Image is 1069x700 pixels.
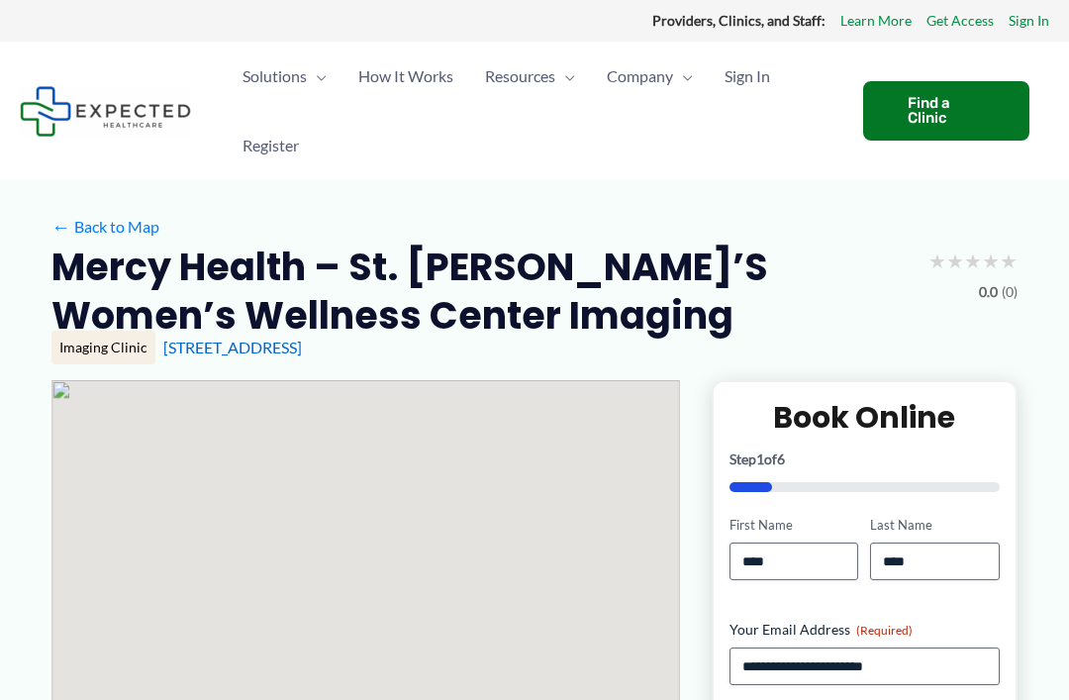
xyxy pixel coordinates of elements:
span: (Required) [856,623,913,638]
a: Get Access [926,8,994,34]
span: Menu Toggle [673,42,693,111]
a: ←Back to Map [51,212,159,242]
span: Resources [485,42,555,111]
span: Solutions [243,42,307,111]
span: Menu Toggle [307,42,327,111]
a: How It Works [342,42,469,111]
h2: Book Online [729,398,1000,437]
span: (0) [1002,279,1018,305]
span: ★ [1000,243,1018,279]
span: ★ [982,243,1000,279]
span: How It Works [358,42,453,111]
strong: Providers, Clinics, and Staff: [652,12,826,29]
span: ← [51,217,70,236]
a: Sign In [1009,8,1049,34]
a: Learn More [840,8,912,34]
p: Step of [729,452,1000,466]
img: Expected Healthcare Logo - side, dark font, small [20,86,191,137]
a: Register [227,111,315,180]
span: ★ [928,243,946,279]
div: Imaging Clinic [51,331,155,364]
a: SolutionsMenu Toggle [227,42,342,111]
nav: Primary Site Navigation [227,42,843,180]
label: First Name [729,516,859,535]
h2: Mercy Health – St. [PERSON_NAME]’s Women’s Wellness Center Imaging [51,243,913,341]
a: CompanyMenu Toggle [591,42,709,111]
span: Menu Toggle [555,42,575,111]
a: [STREET_ADDRESS] [163,338,302,356]
span: ★ [946,243,964,279]
a: Sign In [709,42,786,111]
span: Register [243,111,299,180]
label: Last Name [870,516,1000,535]
span: 1 [756,450,764,467]
a: Find a Clinic [863,81,1029,141]
span: 0.0 [979,279,998,305]
span: Company [607,42,673,111]
a: ResourcesMenu Toggle [469,42,591,111]
span: Sign In [725,42,770,111]
span: ★ [964,243,982,279]
label: Your Email Address [729,620,1000,640]
span: 6 [777,450,785,467]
